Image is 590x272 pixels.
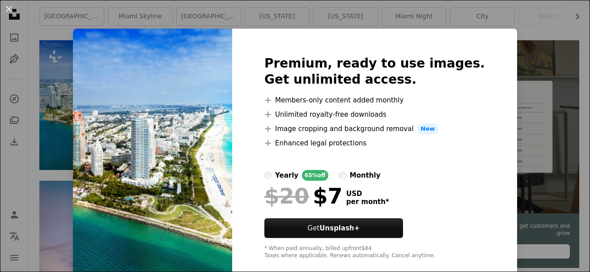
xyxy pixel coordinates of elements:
[264,109,485,120] li: Unlimited royalty-free downloads
[264,172,272,179] input: yearly65%off
[302,170,328,181] div: 65% off
[264,138,485,149] li: Enhanced legal protections
[264,245,485,259] div: * When paid annually, billed upfront $84 Taxes where applicable. Renews automatically. Cancel any...
[339,172,346,179] input: monthly
[275,170,298,181] div: yearly
[264,184,309,208] span: $20
[264,55,485,88] h2: Premium, ready to use images. Get unlimited access.
[346,198,389,206] span: per month *
[319,224,360,232] strong: Unsplash+
[264,123,485,134] li: Image cropping and background removal
[264,184,343,208] div: $7
[264,95,485,106] li: Members-only content added monthly
[350,170,381,181] div: monthly
[346,190,389,198] span: USD
[264,218,403,238] button: GetUnsplash+
[417,123,439,134] span: New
